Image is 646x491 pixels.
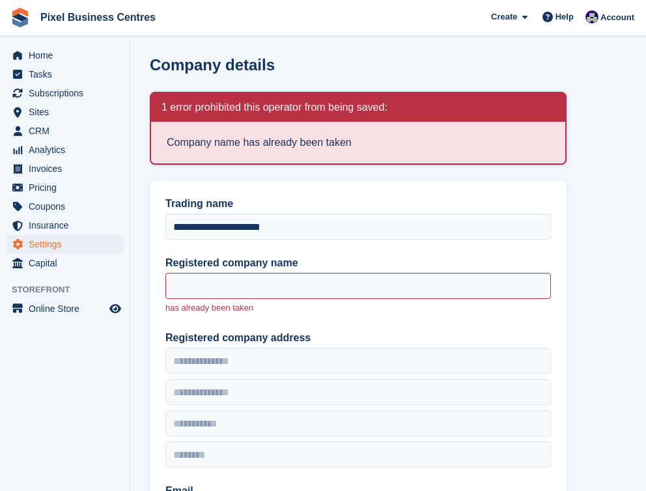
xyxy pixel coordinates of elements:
[29,254,107,272] span: Capital
[165,196,551,212] label: Trading name
[150,56,275,74] h1: Company details
[35,7,161,28] a: Pixel Business Centres
[29,216,107,234] span: Insurance
[7,235,123,253] a: menu
[29,178,107,197] span: Pricing
[29,103,107,121] span: Sites
[7,160,123,178] a: menu
[29,65,107,83] span: Tasks
[29,235,107,253] span: Settings
[165,330,551,346] label: Registered company address
[491,10,517,23] span: Create
[161,101,387,114] h2: 1 error prohibited this operator from being saved:
[7,254,123,272] a: menu
[7,103,123,121] a: menu
[165,302,551,315] p: has already been taken
[585,10,598,23] img: Ed Simpson
[7,122,123,140] a: menu
[29,122,107,140] span: CRM
[7,84,123,102] a: menu
[600,11,634,24] span: Account
[7,300,123,318] a: menu
[167,135,550,150] li: Company name has already been taken
[107,301,123,316] a: Preview store
[7,197,123,216] a: menu
[29,141,107,159] span: Analytics
[29,300,107,318] span: Online Store
[29,197,107,216] span: Coupons
[12,283,130,296] span: Storefront
[7,46,123,64] a: menu
[555,10,574,23] span: Help
[29,84,107,102] span: Subscriptions
[29,160,107,178] span: Invoices
[7,65,123,83] a: menu
[165,255,551,271] label: Registered company name
[7,178,123,197] a: menu
[7,216,123,234] a: menu
[29,46,107,64] span: Home
[7,141,123,159] a: menu
[10,8,30,27] img: stora-icon-8386f47178a22dfd0bd8f6a31ec36ba5ce8667c1dd55bd0f319d3a0aa187defe.svg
